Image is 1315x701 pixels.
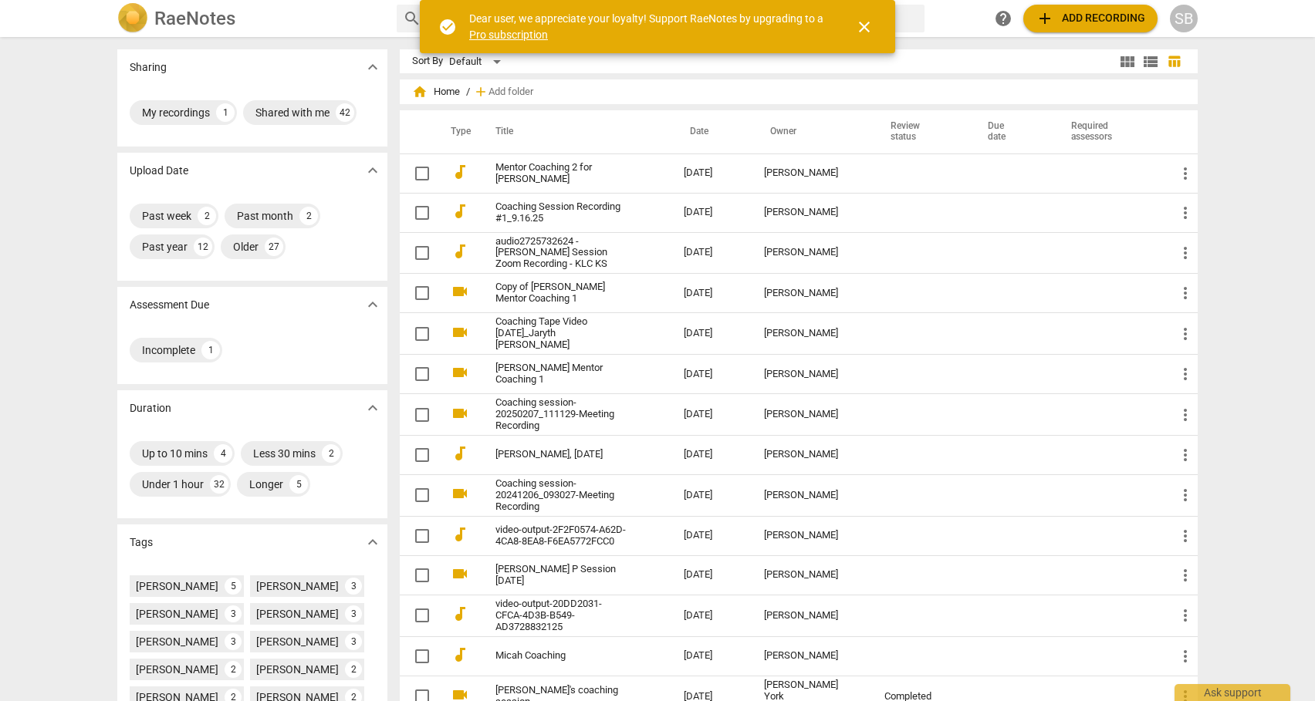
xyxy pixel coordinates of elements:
span: search [403,9,421,28]
span: expand_more [363,533,382,551]
span: more_vert [1176,406,1195,424]
p: Tags [130,534,153,551]
span: check_circle [438,18,457,36]
span: table_chart [1167,54,1181,69]
div: [PERSON_NAME] [764,328,860,339]
div: [PERSON_NAME] [764,207,860,218]
div: 1 [201,341,220,359]
td: [DATE] [671,595,752,636]
span: home [412,84,428,99]
th: Owner [752,110,872,153]
span: add [1036,9,1054,28]
div: [PERSON_NAME] [764,530,860,541]
div: Past week [142,208,191,224]
div: [PERSON_NAME] [764,569,860,581]
div: 3 [345,633,362,650]
a: [PERSON_NAME] Mentor Coaching 1 [495,362,628,386]
a: Copy of [PERSON_NAME] Mentor Coaching 1 [495,281,628,305]
td: [DATE] [671,355,752,394]
div: [PERSON_NAME] [136,578,218,594]
a: [PERSON_NAME] P Session [DATE] [495,564,628,587]
div: 5 [225,578,242,595]
img: Logo [117,3,148,34]
a: audio2725732624 - [PERSON_NAME] Session Zoom Recording - KLC KS [495,236,628,271]
button: Show more [361,56,384,79]
div: [PERSON_NAME] [256,634,339,649]
div: 1 [216,103,235,122]
button: Show more [361,396,384,420]
span: audiotrack [451,202,469,221]
span: expand_more [363,295,382,314]
a: [PERSON_NAME], [DATE] [495,449,628,460]
div: [PERSON_NAME] [764,449,860,460]
button: Show more [361,293,384,316]
th: Date [671,110,752,153]
p: Assessment Due [130,297,209,313]
td: [DATE] [671,435,752,474]
span: close [855,18,874,36]
div: 42 [336,103,354,122]
button: Show more [361,159,384,182]
td: [DATE] [671,232,752,274]
span: Home [412,84,460,99]
div: [PERSON_NAME] [764,610,860,622]
td: [DATE] [671,474,752,516]
div: Dear user, we appreciate your loyalty! Support RaeNotes by upgrading to a [469,11,827,42]
div: 4 [214,444,232,463]
div: [PERSON_NAME] [136,606,218,622]
span: view_list [1141,52,1160,71]
div: [PERSON_NAME] [256,662,339,677]
th: Due date [969,110,1053,153]
div: Older [233,239,259,254]
span: videocam [451,565,469,583]
span: videocam [451,282,469,301]
a: Coaching Session Recording #1_9.16.25 [495,201,628,224]
span: videocam [451,363,469,382]
td: [DATE] [671,555,752,595]
button: Upload [1023,5,1158,32]
th: Review status [872,110,969,153]
div: 3 [225,633,242,650]
span: more_vert [1176,284,1195,302]
div: [PERSON_NAME] [764,247,860,258]
span: audiotrack [451,645,469,664]
span: videocam [451,484,469,503]
span: audiotrack [451,163,469,181]
td: [DATE] [671,193,752,232]
div: [PERSON_NAME] [764,288,860,299]
div: 3 [225,605,242,622]
div: 2 [299,207,318,225]
div: Ask support [1175,684,1290,701]
div: 3 [345,605,362,622]
a: LogoRaeNotes [117,3,384,34]
a: Help [989,5,1017,32]
span: expand_more [363,161,382,180]
div: Under 1 hour [142,477,204,492]
button: Show more [361,531,384,554]
span: audiotrack [451,605,469,623]
span: expand_more [363,58,382,76]
h2: RaeNotes [154,8,235,29]
span: audiotrack [451,242,469,261]
div: Less 30 mins [253,446,316,461]
span: more_vert [1176,204,1195,222]
button: Close [846,8,883,45]
div: 2 [225,661,242,678]
span: more_vert [1176,325,1195,343]
p: Upload Date [130,163,188,179]
p: Duration [130,400,171,416]
th: Type [438,110,477,153]
div: 5 [289,475,308,494]
span: add [473,84,488,99]
span: more_vert [1176,606,1195,625]
td: [DATE] [671,274,752,313]
div: Sort By [412,56,443,67]
span: expand_more [363,399,382,417]
span: videocam [451,404,469,423]
div: Longer [249,477,283,492]
div: 27 [265,238,283,256]
div: [PERSON_NAME] [764,369,860,380]
td: [DATE] [671,516,752,555]
th: Title [477,110,671,153]
a: Mentor Coaching 2 for [PERSON_NAME] [495,162,628,185]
